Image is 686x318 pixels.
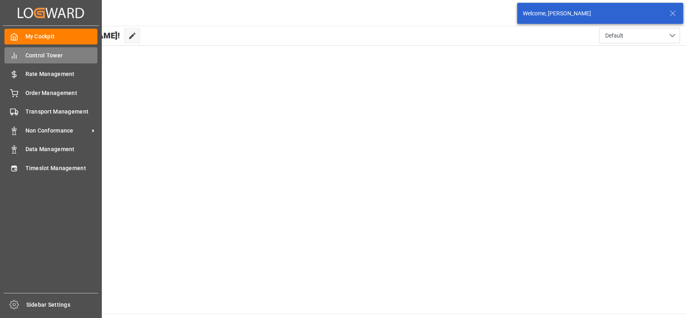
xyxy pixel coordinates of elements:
[25,126,89,135] span: Non Conformance
[25,32,98,41] span: My Cockpit
[605,32,623,40] span: Default
[523,9,662,18] div: Welcome, [PERSON_NAME]
[25,107,98,116] span: Transport Management
[4,66,97,82] a: Rate Management
[4,29,97,44] a: My Cockpit
[599,28,680,43] button: open menu
[25,164,98,173] span: Timeslot Management
[26,301,99,309] span: Sidebar Settings
[4,141,97,157] a: Data Management
[4,85,97,101] a: Order Management
[4,160,97,176] a: Timeslot Management
[25,70,98,78] span: Rate Management
[4,47,97,63] a: Control Tower
[4,104,97,120] a: Transport Management
[25,89,98,97] span: Order Management
[25,51,98,60] span: Control Tower
[25,145,98,154] span: Data Management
